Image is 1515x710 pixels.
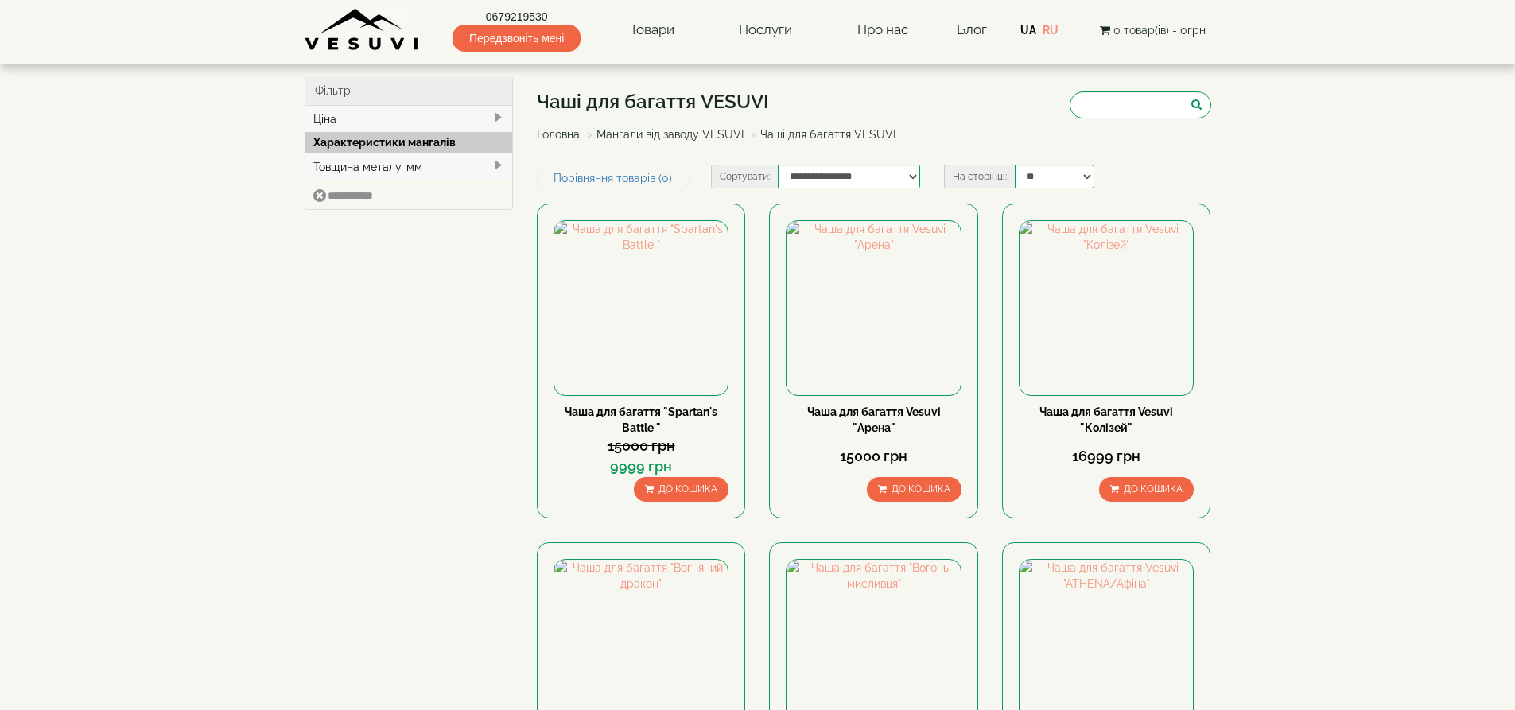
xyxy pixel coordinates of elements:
[723,12,808,48] a: Послуги
[614,12,690,48] a: Товари
[841,12,924,48] a: Про нас
[944,165,1015,188] label: На сторінці:
[537,165,689,192] a: Порівняння товарів (0)
[1099,477,1194,502] button: До кошика
[807,405,941,434] a: Чаша для багаття Vesuvi "Арена"
[554,221,728,394] img: Чаша для багаття "Spartan's Battle "
[892,483,950,495] span: До кошика
[957,21,987,37] a: Блог
[554,456,728,477] div: 9999 грн
[1020,24,1036,37] a: UA
[786,446,961,467] div: 15000 грн
[305,8,420,52] img: Завод VESUVI
[565,405,717,434] a: Чаша для багаття "Spartan's Battle "
[537,128,580,141] a: Головна
[867,477,961,502] button: До кошика
[787,221,960,394] img: Чаша для багаття Vesuvi "Арена"
[1124,483,1183,495] span: До кошика
[554,436,728,456] div: 15000 грн
[305,132,513,153] div: Характеристики мангалів
[747,126,895,142] li: Чаші для багаття VESUVI
[1020,221,1193,394] img: Чаша для багаття Vesuvi "Колізей"
[1095,21,1210,39] button: 0 товар(ів) - 0грн
[1039,405,1173,434] a: Чаша для багаття Vesuvi "Колізей"
[634,477,728,502] button: До кошика
[537,91,907,112] h1: Чаші для багаття VESUVI
[1019,446,1194,467] div: 16999 грн
[305,76,513,106] div: Фільтр
[453,9,581,25] a: 0679219530
[1043,24,1059,37] a: RU
[453,25,581,52] span: Передзвоніть мені
[305,153,513,180] div: Товщина металу, мм
[305,106,513,133] div: Ціна
[1113,24,1206,37] span: 0 товар(ів) - 0грн
[711,165,778,188] label: Сортувати:
[658,483,717,495] span: До кошика
[596,128,744,141] a: Мангали від заводу VESUVI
